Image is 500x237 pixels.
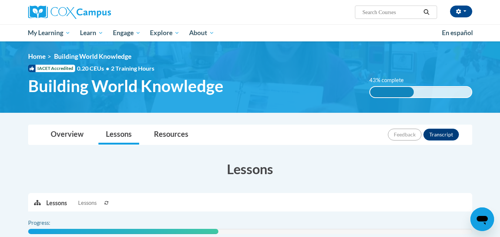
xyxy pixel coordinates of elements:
p: Lessons [46,199,67,207]
span: About [189,28,214,37]
span: My Learning [28,28,70,37]
span: Lessons [78,199,97,207]
span: Building World Knowledge [54,53,131,60]
button: Search [421,8,432,17]
a: Overview [43,125,91,145]
div: 43% complete [370,87,414,97]
a: En español [437,25,478,41]
span: Learn [80,28,103,37]
span: En español [442,29,473,37]
button: Account Settings [450,6,472,17]
a: Engage [108,24,145,41]
a: About [184,24,219,41]
iframe: Button to launch messaging window [470,207,494,231]
div: Main menu [17,24,483,41]
a: Explore [145,24,184,41]
span: IACET Accredited [28,65,75,72]
label: Progress: [28,219,71,227]
span: Engage [113,28,141,37]
input: Search Courses [362,8,421,17]
span: • [106,65,109,72]
a: Resources [147,125,196,145]
span: 0.20 CEUs [77,64,111,72]
label: 43% complete [369,76,412,84]
a: Cox Campus [28,6,169,19]
span: 2 Training Hours [111,65,154,72]
span: Building World Knowledge [28,76,224,96]
img: Cox Campus [28,6,111,19]
button: Transcript [423,129,459,140]
h3: Lessons [28,160,472,178]
a: My Learning [23,24,75,41]
button: Feedback [388,129,422,140]
a: Lessons [98,125,139,145]
span: Explore [150,28,179,37]
a: Learn [75,24,108,41]
a: Home [28,53,46,60]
